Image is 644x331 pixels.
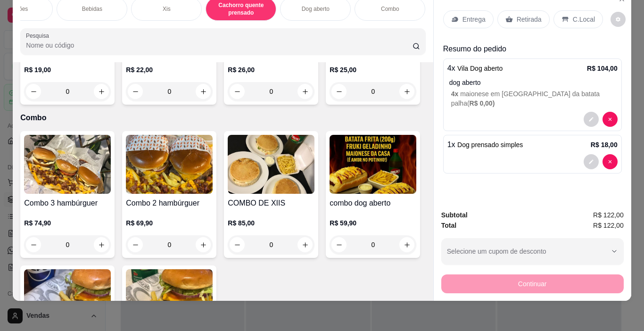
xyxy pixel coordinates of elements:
p: R$ 74,90 [24,218,111,228]
strong: Subtotal [441,211,468,219]
p: dog aberto [449,78,618,87]
p: Cachorro quente prensado [214,1,268,17]
p: Dog aberto [302,5,330,13]
h4: Combo 3 hambúrguer [24,198,111,209]
p: R$ 69,90 [126,218,213,228]
button: Selecione um cupom de desconto [441,238,624,265]
button: decrease-product-quantity [584,112,599,127]
p: Combo [381,5,399,13]
p: maionese em [GEOGRAPHIC_DATA] da batata palha ( [451,89,618,108]
button: decrease-product-quantity [611,12,626,27]
span: 4 x [451,90,460,98]
p: Entrega [462,15,486,24]
input: Pesquisa [26,41,413,50]
p: R$ 25,00 [330,65,416,74]
p: Resumo do pedido [443,43,622,55]
p: R$ 18,00 [591,140,618,149]
label: Pesquisa [26,32,52,40]
button: decrease-product-quantity [603,154,618,169]
p: R$ 19,00 [24,65,111,74]
p: 1 x [447,139,523,150]
strong: Total [441,222,456,229]
img: product-image [24,135,111,194]
span: R$ 122,00 [593,210,624,220]
p: 4 x [447,63,503,74]
img: product-image [126,269,213,328]
h4: combo dog aberto [330,198,416,209]
p: Xis [163,5,171,13]
button: decrease-product-quantity [584,154,599,169]
h4: COMBO DE XIIS [228,198,314,209]
span: R$ 122,00 [593,220,624,231]
img: product-image [330,135,416,194]
span: Vila Dog aberto [457,65,503,72]
img: product-image [228,135,314,194]
p: R$ 85,00 [228,218,314,228]
img: product-image [24,269,111,328]
span: Dog prensado simples [457,141,523,149]
p: R$ 22,00 [126,65,213,74]
p: Combo [20,112,425,124]
img: product-image [126,135,213,194]
p: R$ 26,00 [228,65,314,74]
p: Retirada [517,15,542,24]
p: R$ 104,00 [587,64,618,73]
h4: Combo 2 hambúrguer [126,198,213,209]
button: decrease-product-quantity [603,112,618,127]
p: C.Local [573,15,595,24]
p: R$ 59,90 [330,218,416,228]
p: Bebidas [82,5,102,13]
span: R$ 0,00 ) [470,99,495,107]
